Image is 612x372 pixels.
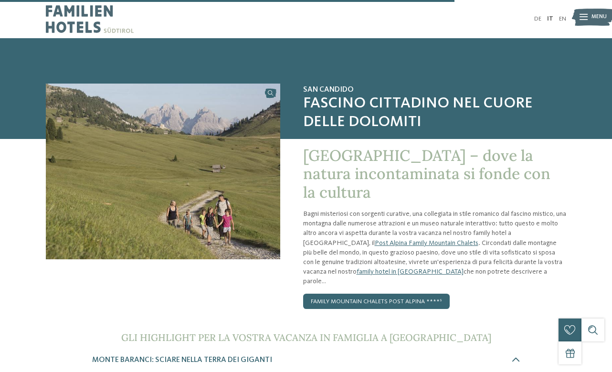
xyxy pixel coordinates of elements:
p: Bagni misteriosi con sorgenti curative, una collegiata in stile romanico dal fascino mistico, una... [303,209,567,286]
span: Gli highlight per la vostra vacanza in famiglia a [GEOGRAPHIC_DATA] [121,331,491,343]
img: Il family hotel a San Candido, dove la natura fa rima con cultura [46,84,280,259]
a: EN [559,16,566,22]
a: IT [547,16,553,22]
a: family hotel in [GEOGRAPHIC_DATA] [357,268,464,275]
span: Menu [591,13,607,21]
a: DE [534,16,541,22]
span: San Candido [303,85,567,95]
a: Post Alpina Family Mountain Chalets [375,240,478,246]
span: [GEOGRAPHIC_DATA] – dove la natura incontaminata si fonde con la cultura [303,146,550,202]
span: Fascino cittadino nel cuore delle Dolomiti [303,95,567,131]
span: Monte Baranci: sciare nella terra dei giganti [92,356,272,364]
a: Family Mountain Chalets Post Alpina ****ˢ [303,294,450,309]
